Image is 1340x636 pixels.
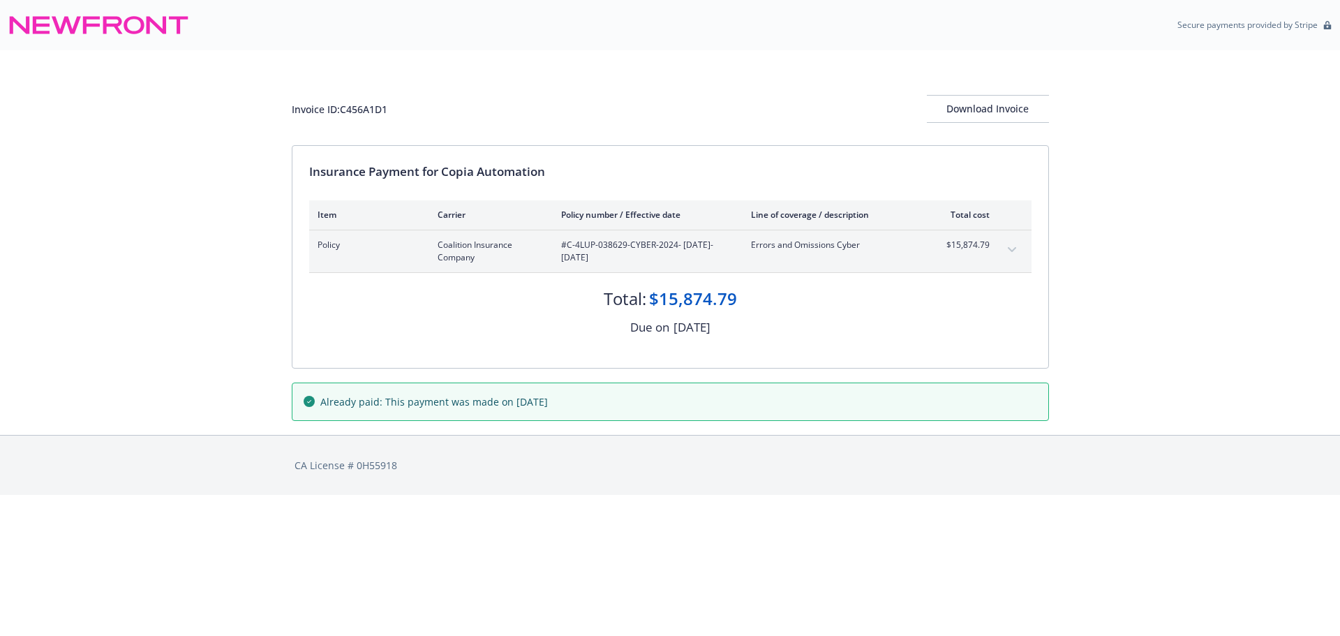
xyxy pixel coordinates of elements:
div: Invoice ID: C456A1D1 [292,102,387,117]
div: Download Invoice [927,96,1049,122]
div: $15,874.79 [649,287,737,311]
div: CA License # 0H55918 [295,458,1046,473]
p: Secure payments provided by Stripe [1177,19,1318,31]
div: [DATE] [673,318,710,337]
div: Line of coverage / description [751,209,915,221]
span: Errors and Omissions Cyber [751,239,915,251]
button: expand content [1001,239,1023,261]
div: Due on [630,318,669,337]
div: Total cost [937,209,990,221]
span: #C-4LUP-038629-CYBER-2024 - [DATE]-[DATE] [561,239,729,264]
span: $15,874.79 [937,239,990,251]
span: Coalition Insurance Company [438,239,539,264]
span: Already paid: This payment was made on [DATE] [320,394,548,409]
div: Policy number / Effective date [561,209,729,221]
div: Insurance Payment for Copia Automation [309,163,1032,181]
div: Carrier [438,209,539,221]
div: Total: [604,287,646,311]
span: Policy [318,239,415,251]
button: Download Invoice [927,95,1049,123]
div: PolicyCoalition Insurance Company#C-4LUP-038629-CYBER-2024- [DATE]-[DATE]Errors and Omissions Cyb... [309,230,1032,272]
div: Item [318,209,415,221]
